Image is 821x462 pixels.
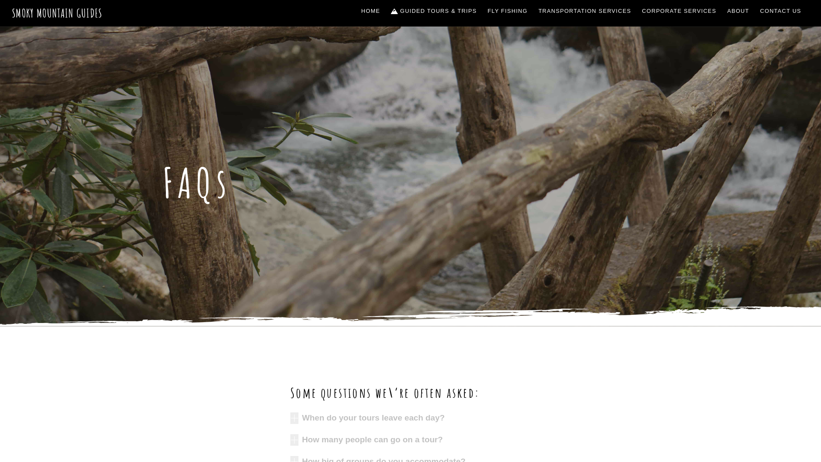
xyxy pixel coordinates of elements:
[757,2,805,20] a: Contact Us
[12,6,103,20] a: Smoky Mountain Guides
[484,2,531,20] a: Fly Fishing
[639,2,720,20] a: Corporate Services
[535,2,634,20] a: Transportation Services
[290,430,530,450] a: How many people can go on a tour?
[290,384,530,402] h2: Some questions we\’re often asked:
[162,158,659,207] h1: FAQs
[724,2,753,20] a: About
[358,2,384,20] a: Home
[302,412,531,424] span: When do your tours leave each day?
[388,2,480,20] a: Guided Tours & Trips
[290,408,530,428] a: When do your tours leave each day?
[302,434,531,446] span: How many people can go on a tour?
